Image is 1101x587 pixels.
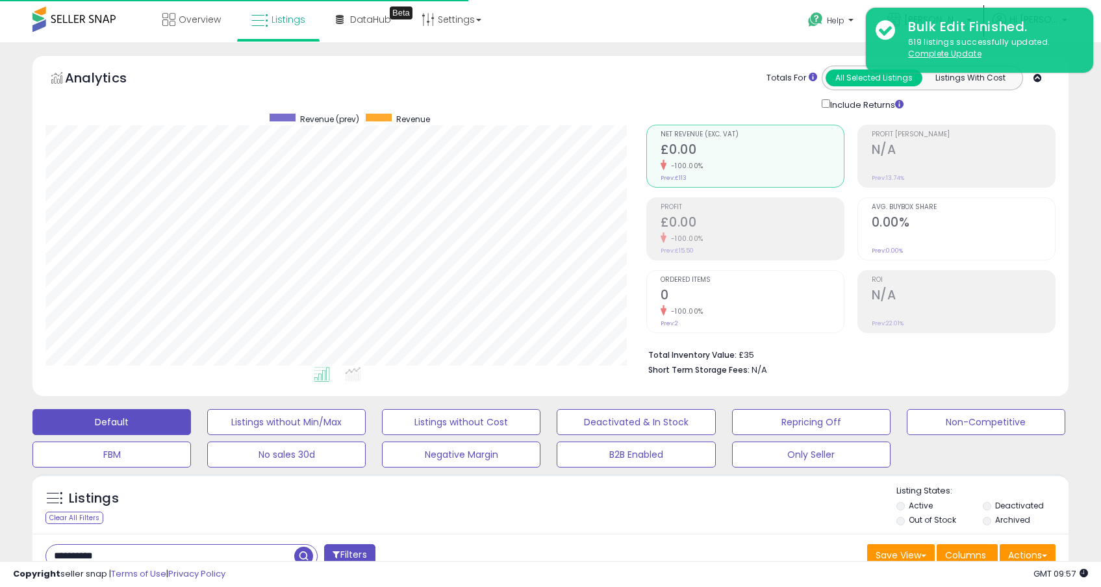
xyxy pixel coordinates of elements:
b: Short Term Storage Fees: [648,364,750,375]
u: Complete Update [908,48,981,59]
li: £35 [648,346,1046,362]
button: Repricing Off [732,409,891,435]
strong: Copyright [13,568,60,580]
small: Prev: £15.50 [661,247,694,255]
button: Actions [1000,544,1056,566]
small: Prev: 0.00% [872,247,903,255]
span: Help [827,15,844,26]
span: Profit [661,204,844,211]
h2: 0.00% [872,215,1055,232]
h2: N/A [872,142,1055,160]
button: Listings without Min/Max [207,409,366,435]
button: Listings without Cost [382,409,540,435]
span: ROI [872,277,1055,284]
b: Total Inventory Value: [648,349,737,360]
h2: 0 [661,288,844,305]
a: Terms of Use [111,568,166,580]
div: Totals For [766,72,817,84]
span: Revenue (prev) [300,114,359,125]
i: Get Help [807,12,824,28]
span: DataHub [350,13,391,26]
div: Clear All Filters [45,512,103,524]
label: Archived [995,514,1030,525]
h2: £0.00 [661,142,844,160]
span: 2025-10-7 09:57 GMT [1033,568,1088,580]
small: -100.00% [666,234,703,244]
span: Net Revenue (Exc. VAT) [661,131,844,138]
span: Overview [179,13,221,26]
h2: N/A [872,288,1055,305]
small: Prev: 2 [661,319,678,327]
a: Help [798,2,867,42]
h2: £0.00 [661,215,844,232]
label: Deactivated [995,500,1044,511]
label: Active [909,500,933,511]
small: -100.00% [666,306,703,316]
div: Tooltip anchor [390,6,412,19]
small: Prev: 13.74% [872,174,904,182]
button: Deactivated & In Stock [557,409,715,435]
button: Default [32,409,191,435]
label: Out of Stock [909,514,956,525]
button: No sales 30d [207,442,366,468]
button: All Selected Listings [826,69,922,86]
button: Columns [937,544,998,566]
div: Include Returns [812,97,919,112]
span: Ordered Items [661,277,844,284]
span: Avg. Buybox Share [872,204,1055,211]
button: Negative Margin [382,442,540,468]
a: Privacy Policy [168,568,225,580]
div: seller snap | | [13,568,225,581]
small: -100.00% [666,161,703,171]
span: Listings [272,13,305,26]
p: Listing States: [896,485,1069,497]
h5: Listings [69,490,119,508]
div: Bulk Edit Finished. [898,18,1083,36]
span: Revenue [396,114,430,125]
div: 619 listings successfully updated. [898,36,1083,60]
button: Only Seller [732,442,891,468]
small: Prev: 22.01% [872,319,904,327]
button: Listings With Cost [922,69,1019,86]
button: FBM [32,442,191,468]
button: Non-Competitive [907,409,1065,435]
span: Profit [PERSON_NAME] [872,131,1055,138]
small: Prev: £113 [661,174,687,182]
button: Filters [324,544,375,567]
span: N/A [752,364,767,376]
button: B2B Enabled [557,442,715,468]
h5: Analytics [65,69,152,90]
button: Save View [867,544,935,566]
